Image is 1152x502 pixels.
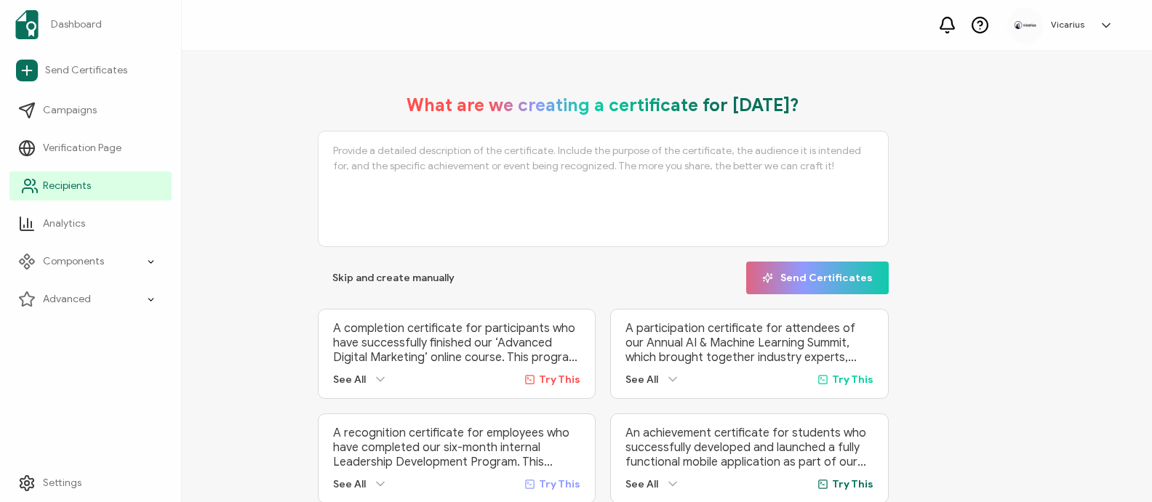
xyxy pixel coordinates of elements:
span: Try This [539,373,580,386]
h1: What are we creating a certificate for [DATE]? [407,94,799,116]
p: A participation certificate for attendees of our Annual AI & Machine Learning Summit, which broug... [625,321,873,365]
span: Verification Page [43,141,121,155]
span: See All [625,478,658,490]
span: Analytics [43,216,85,231]
a: Send Certificates [9,54,172,87]
p: A recognition certificate for employees who have completed our six-month internal Leadership Deve... [333,426,581,469]
span: Settings [43,476,81,490]
img: fe38e04f-28e2-42d5-ac61-7e20dad00ce0.png [1015,21,1036,28]
a: Analytics [9,209,172,238]
span: Campaigns [43,103,97,118]
img: sertifier-logomark-colored.svg [15,10,39,39]
h5: Vicarius [1051,20,1084,30]
button: Skip and create manually [318,262,469,294]
span: Components [43,254,104,269]
span: Send Certificates [762,272,873,283]
a: Dashboard [9,4,172,45]
a: Recipients [9,171,172,201]
a: Settings [9,469,172,498]
span: Dashboard [51,17,102,32]
span: Try This [539,478,580,490]
span: Try This [832,478,873,490]
p: A completion certificate for participants who have successfully finished our ‘Advanced Digital Ma... [333,321,581,365]
span: Advanced [43,292,91,307]
a: Verification Page [9,134,172,163]
button: Send Certificates [746,262,889,294]
p: An achievement certificate for students who successfully developed and launched a fully functiona... [625,426,873,469]
span: Send Certificates [45,63,127,78]
span: Try This [832,373,873,386]
span: Recipients [43,179,91,193]
span: See All [625,373,658,386]
span: See All [333,373,366,386]
span: See All [333,478,366,490]
a: Campaigns [9,96,172,125]
span: Skip and create manually [332,273,455,283]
